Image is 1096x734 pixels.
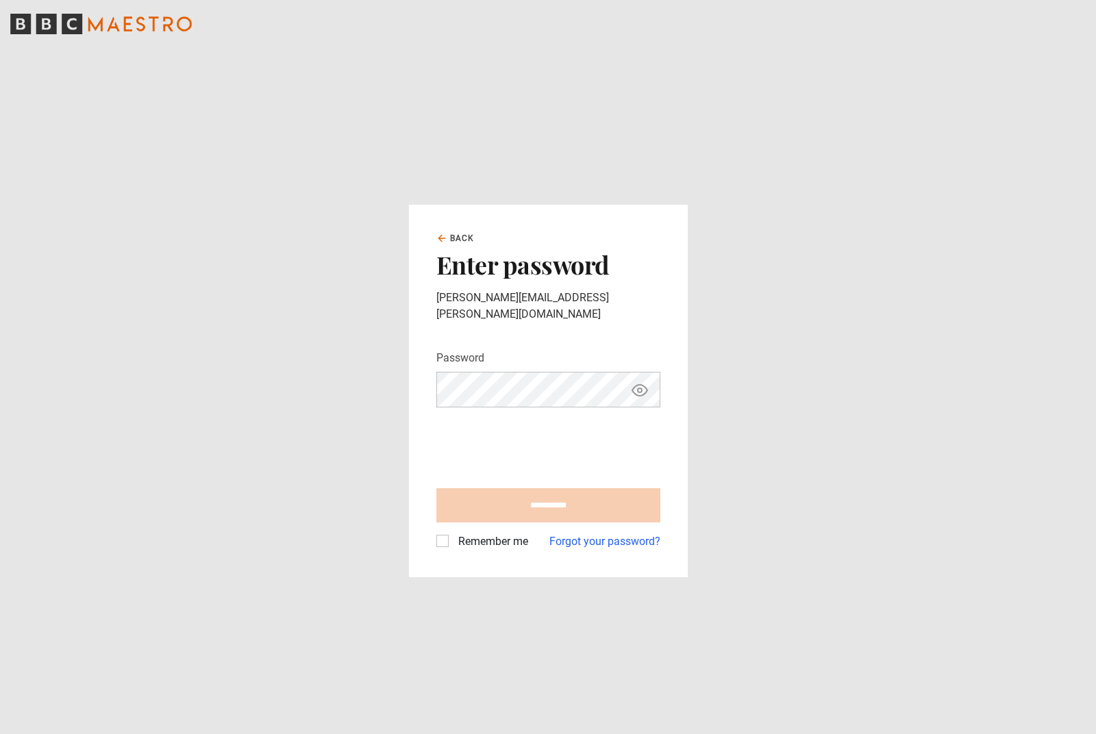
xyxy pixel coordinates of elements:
[436,250,660,279] h2: Enter password
[453,533,528,550] label: Remember me
[436,290,660,322] p: [PERSON_NAME][EMAIL_ADDRESS][PERSON_NAME][DOMAIN_NAME]
[436,232,475,244] a: Back
[450,232,475,244] span: Back
[436,418,645,472] iframe: reCAPTCHA
[10,14,192,34] svg: BBC Maestro
[436,350,484,366] label: Password
[549,533,660,550] a: Forgot your password?
[628,378,651,402] button: Show password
